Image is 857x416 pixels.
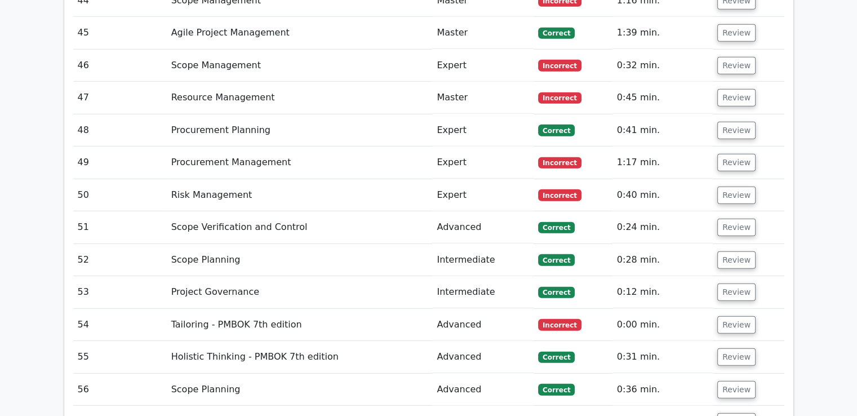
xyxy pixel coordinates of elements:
[73,147,167,179] td: 49
[538,254,575,265] span: Correct
[432,211,534,244] td: Advanced
[432,276,534,308] td: Intermediate
[538,384,575,395] span: Correct
[612,17,713,49] td: 1:39 min.
[538,92,581,104] span: Incorrect
[717,24,756,42] button: Review
[167,50,433,82] td: Scope Management
[73,374,167,406] td: 56
[432,147,534,179] td: Expert
[167,211,433,244] td: Scope Verification and Control
[612,309,713,341] td: 0:00 min.
[432,309,534,341] td: Advanced
[73,309,167,341] td: 54
[717,316,756,334] button: Review
[167,341,433,373] td: Holistic Thinking - PMBOK 7th edition
[73,50,167,82] td: 46
[167,374,433,406] td: Scope Planning
[612,50,713,82] td: 0:32 min.
[717,381,756,399] button: Review
[167,276,433,308] td: Project Governance
[717,57,756,74] button: Review
[167,309,433,341] td: Tailoring - PMBOK 7th edition
[717,154,756,171] button: Review
[538,125,575,136] span: Correct
[538,319,581,330] span: Incorrect
[73,17,167,49] td: 45
[432,374,534,406] td: Advanced
[538,60,581,71] span: Incorrect
[717,348,756,366] button: Review
[538,352,575,363] span: Correct
[717,219,756,236] button: Review
[167,244,433,276] td: Scope Planning
[73,244,167,276] td: 52
[612,179,713,211] td: 0:40 min.
[167,82,433,114] td: Resource Management
[717,187,756,204] button: Review
[612,374,713,406] td: 0:36 min.
[717,284,756,301] button: Review
[432,179,534,211] td: Expert
[432,82,534,114] td: Master
[717,122,756,139] button: Review
[538,189,581,201] span: Incorrect
[73,114,167,147] td: 48
[538,28,575,39] span: Correct
[612,147,713,179] td: 1:17 min.
[73,276,167,308] td: 53
[612,341,713,373] td: 0:31 min.
[612,114,713,147] td: 0:41 min.
[73,82,167,114] td: 47
[432,244,534,276] td: Intermediate
[167,17,433,49] td: Agile Project Management
[717,251,756,269] button: Review
[612,244,713,276] td: 0:28 min.
[538,157,581,169] span: Incorrect
[538,222,575,233] span: Correct
[717,89,756,107] button: Review
[612,211,713,244] td: 0:24 min.
[432,114,534,147] td: Expert
[167,147,433,179] td: Procurement Management
[612,276,713,308] td: 0:12 min.
[538,287,575,298] span: Correct
[167,114,433,147] td: Procurement Planning
[73,211,167,244] td: 51
[432,17,534,49] td: Master
[432,50,534,82] td: Expert
[73,341,167,373] td: 55
[612,82,713,114] td: 0:45 min.
[167,179,433,211] td: Risk Management
[73,179,167,211] td: 50
[432,341,534,373] td: Advanced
